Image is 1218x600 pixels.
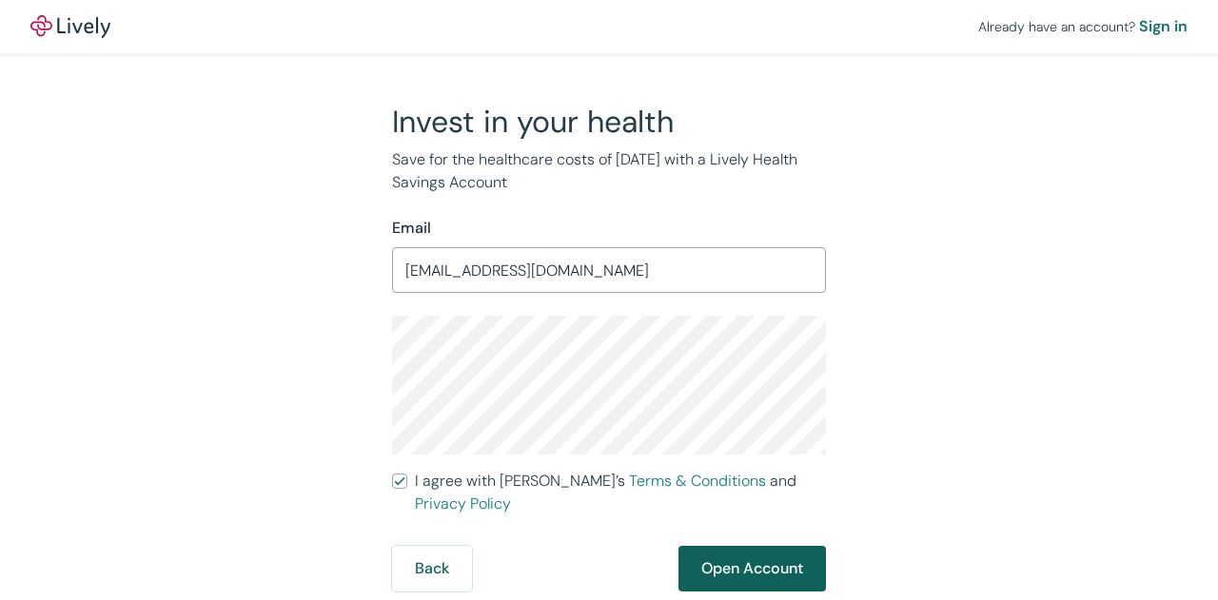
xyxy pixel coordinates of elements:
div: Already have an account? [978,15,1188,38]
a: Sign in [1139,15,1188,38]
h2: Invest in your health [392,103,826,141]
label: Email [392,217,431,240]
span: I agree with [PERSON_NAME]’s and [415,470,826,515]
button: Open Account [678,546,826,591]
img: Lively [30,15,110,38]
button: Back [392,546,472,591]
a: Privacy Policy [415,494,511,513]
p: Save for the healthcare costs of [DATE] with a Lively Health Savings Account [392,148,826,194]
a: Terms & Conditions [629,471,766,491]
a: LivelyLively [30,15,110,38]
